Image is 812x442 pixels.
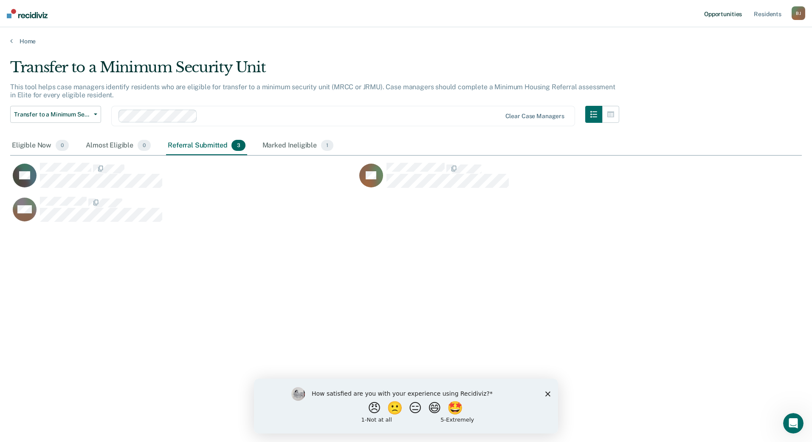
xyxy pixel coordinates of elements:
a: Home [10,37,802,45]
div: CaseloadOpportunityCell-84138 [10,196,357,230]
p: This tool helps case managers identify residents who are eligible for transfer to a minimum secur... [10,83,615,99]
div: B J [792,6,805,20]
iframe: Survey by Kim from Recidiviz [254,379,558,433]
span: 3 [231,140,245,151]
div: Transfer to a Minimum Security Unit [10,59,619,83]
div: CaseloadOpportunityCell-81217 [10,162,357,196]
span: 0 [138,140,151,151]
div: Referral Submitted3 [166,136,247,155]
button: BJ [792,6,805,20]
iframe: Intercom live chat [783,413,804,433]
div: Eligible Now0 [10,136,70,155]
button: Transfer to a Minimum Security Unit [10,106,101,123]
span: Transfer to a Minimum Security Unit [14,111,90,118]
div: Clear case managers [505,113,564,120]
div: CaseloadOpportunityCell-82340 [357,162,703,196]
span: 1 [321,140,333,151]
img: Recidiviz [7,9,48,18]
div: Marked Ineligible1 [261,136,336,155]
div: Almost Eligible0 [84,136,152,155]
span: 0 [56,140,69,151]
